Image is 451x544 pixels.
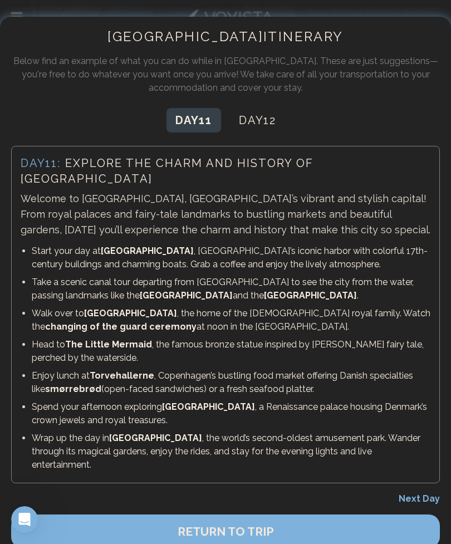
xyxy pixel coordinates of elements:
[32,276,430,302] p: Take a scenic canal tour departing from [GEOGRAPHIC_DATA] to see the city from the water, passing...
[45,384,101,394] strong: smørrebrød
[11,506,38,533] iframe: Intercom live chat
[11,55,440,95] p: Below find an example of what you can do while in [GEOGRAPHIC_DATA] . These are just suggestions—...
[45,321,197,332] strong: changing of the guard ceremony
[32,369,430,396] p: Enjoy lunch at , Copenhagen’s bustling food market offering Danish specialties like (open-faced s...
[399,493,440,504] span: Next Day
[32,338,430,365] p: Head to , the famous bronze statue inspired by [PERSON_NAME] fairy tale, perched by the waterside.
[21,191,430,238] p: Welcome to [GEOGRAPHIC_DATA], [GEOGRAPHIC_DATA]’s vibrant and stylish capital! From royal palaces...
[32,400,430,427] p: Spend your afternoon exploring , a Renaissance palace housing Denmark’s crown jewels and royal tr...
[32,244,430,271] p: Start your day at , [GEOGRAPHIC_DATA]’s iconic harbor with colorful 17th-century buildings and ch...
[399,492,440,506] button: Next Day
[21,155,430,187] h3: Explore the Charm and History of [GEOGRAPHIC_DATA]
[65,339,152,350] strong: The Little Mermaid
[21,156,61,170] span: Day 11 :
[90,370,154,381] strong: Torvehallerne
[140,290,233,301] strong: [GEOGRAPHIC_DATA]
[101,246,194,256] strong: [GEOGRAPHIC_DATA]
[109,433,202,443] strong: [GEOGRAPHIC_DATA]
[264,290,357,301] strong: [GEOGRAPHIC_DATA]
[32,432,430,472] p: Wrap up the day in , the world’s second-oldest amusement park. Wander through its magical gardens...
[11,28,440,46] h2: [GEOGRAPHIC_DATA] Itinerary
[32,307,430,334] p: Walk over to , the home of the [DEMOGRAPHIC_DATA] royal family. Watch the at noon in the [GEOGRAP...
[162,401,255,412] strong: [GEOGRAPHIC_DATA]
[178,525,274,538] span: RETURN TO TRIP
[230,108,285,133] button: Day12
[84,308,177,318] strong: [GEOGRAPHIC_DATA]
[166,108,221,133] button: Day11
